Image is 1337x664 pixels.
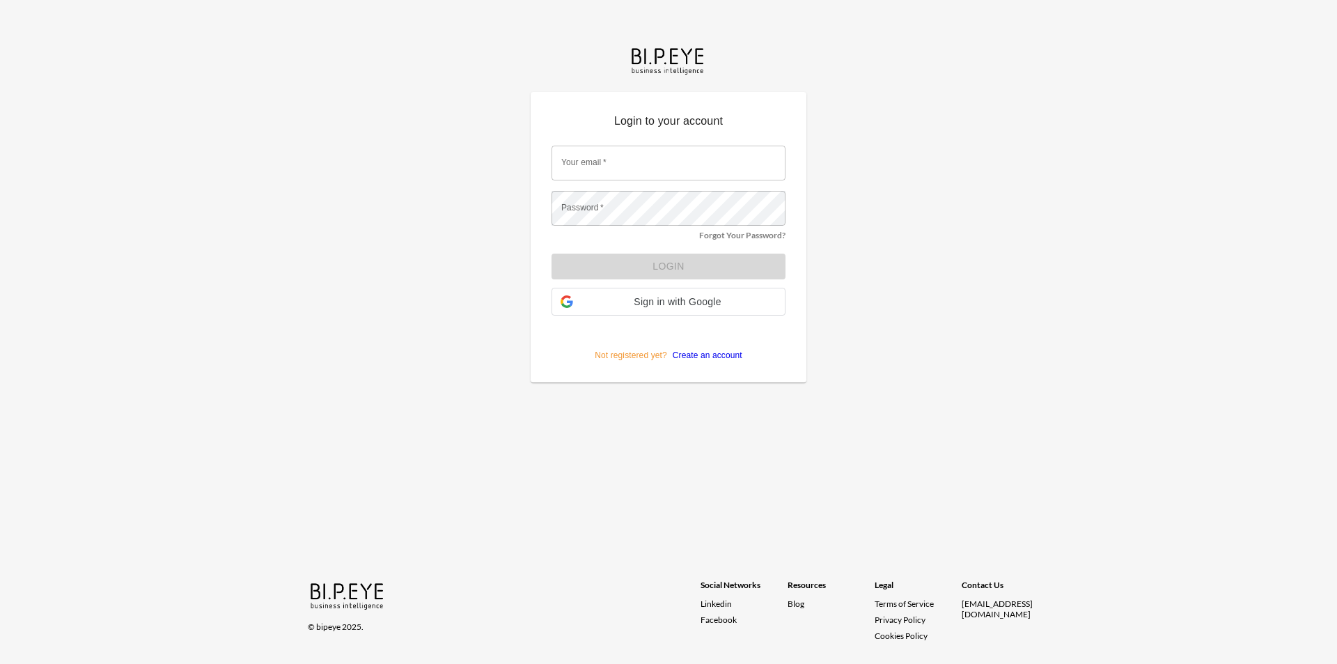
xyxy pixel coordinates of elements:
a: Blog [788,599,804,609]
a: Create an account [667,350,742,360]
span: Facebook [701,615,737,625]
div: Resources [788,580,875,599]
div: [EMAIL_ADDRESS][DOMAIN_NAME] [962,599,1049,619]
img: bipeye-logo [308,580,388,611]
p: Not registered yet? [552,327,785,362]
a: Forgot Your Password? [699,230,785,240]
div: © bipeye 2025. [308,613,681,632]
div: Legal [875,580,962,599]
span: Linkedin [701,599,732,609]
div: Social Networks [701,580,788,599]
a: Privacy Policy [875,615,925,625]
a: Terms of Service [875,599,956,609]
p: Login to your account [552,113,785,135]
img: bipeye-logo [629,45,708,76]
a: Linkedin [701,599,788,609]
a: Cookies Policy [875,631,928,641]
div: Contact Us [962,580,1049,599]
div: Sign in with Google [552,288,785,316]
span: Sign in with Google [579,296,776,307]
a: Facebook [701,615,788,625]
